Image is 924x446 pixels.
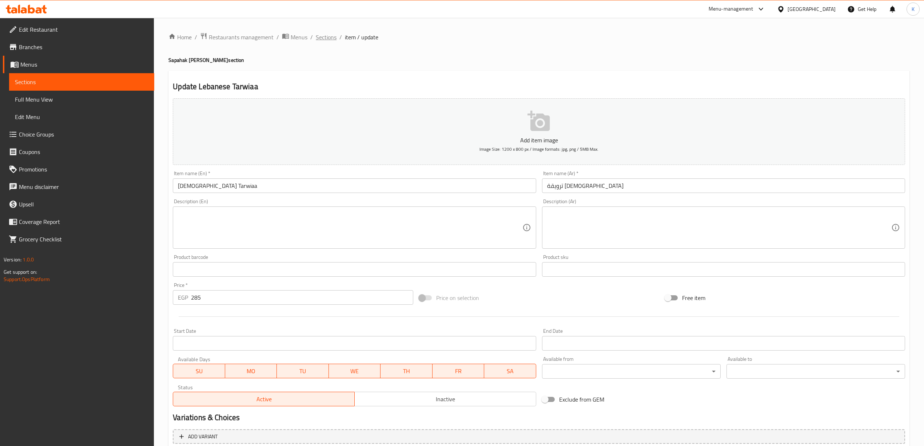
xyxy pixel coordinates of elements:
[912,5,915,13] span: K
[178,293,188,302] p: EGP
[354,392,536,406] button: Inactive
[195,33,197,42] li: /
[381,364,433,378] button: TH
[542,364,721,379] div: ​
[15,95,148,104] span: Full Menu View
[726,364,905,379] div: ​
[277,364,329,378] button: TU
[168,33,192,42] a: Home
[191,290,413,305] input: Please enter price
[15,113,148,121] span: Edit Menu
[435,366,482,376] span: FR
[20,60,148,69] span: Menus
[332,366,378,376] span: WE
[339,33,342,42] li: /
[173,412,905,423] h2: Variations & Choices
[280,366,326,376] span: TU
[9,108,154,126] a: Edit Menu
[23,255,34,264] span: 1.0.0
[168,56,909,64] h4: Sapahak [PERSON_NAME] section
[291,33,307,42] span: Menus
[9,73,154,91] a: Sections
[345,33,378,42] span: item / update
[559,395,604,404] span: Exclude from GEM
[19,43,148,51] span: Branches
[168,32,909,42] nav: breadcrumb
[15,78,148,86] span: Sections
[19,147,148,156] span: Coupons
[542,262,905,277] input: Please enter product sku
[329,364,381,378] button: WE
[487,366,533,376] span: SA
[4,255,21,264] span: Version:
[173,364,225,378] button: SU
[225,364,277,378] button: MO
[19,130,148,139] span: Choice Groups
[209,33,274,42] span: Restaurants management
[682,293,705,302] span: Free item
[173,81,905,92] h2: Update Lebanese Tarwiaa
[3,143,154,161] a: Coupons
[3,161,154,178] a: Promotions
[542,178,905,193] input: Enter name Ar
[173,429,905,444] button: Add variant
[176,366,222,376] span: SU
[4,267,37,277] span: Get support on:
[3,178,154,196] a: Menu disclaimer
[3,196,154,213] a: Upsell
[479,145,598,153] span: Image Size: 1200 x 800 px / Image formats: jpg, png / 5MB Max.
[358,394,533,404] span: Inactive
[19,200,148,209] span: Upsell
[484,364,536,378] button: SA
[433,364,485,378] button: FR
[200,32,274,42] a: Restaurants management
[19,165,148,174] span: Promotions
[316,33,336,42] a: Sections
[4,275,50,284] a: Support.OpsPlatform
[310,33,313,42] li: /
[3,38,154,56] a: Branches
[19,25,148,34] span: Edit Restaurant
[19,182,148,191] span: Menu disclaimer
[282,32,307,42] a: Menus
[19,235,148,244] span: Grocery Checklist
[9,91,154,108] a: Full Menu View
[173,98,905,165] button: Add item imageImage Size: 1200 x 800 px / Image formats: jpg, png / 5MB Max.
[188,432,218,441] span: Add variant
[276,33,279,42] li: /
[3,213,154,230] a: Coverage Report
[383,366,430,376] span: TH
[3,56,154,73] a: Menus
[173,262,536,277] input: Please enter product barcode
[788,5,836,13] div: [GEOGRAPHIC_DATA]
[184,136,894,145] p: Add item image
[3,21,154,38] a: Edit Restaurant
[228,366,274,376] span: MO
[709,5,753,13] div: Menu-management
[173,178,536,193] input: Enter name En
[173,392,355,406] button: Active
[19,217,148,226] span: Coverage Report
[436,293,479,302] span: Price on selection
[176,394,352,404] span: Active
[3,230,154,248] a: Grocery Checklist
[3,126,154,143] a: Choice Groups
